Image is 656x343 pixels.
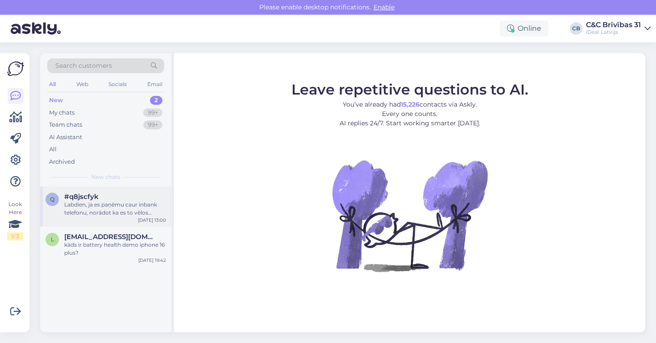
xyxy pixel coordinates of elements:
div: Team chats [49,120,82,129]
div: CB [570,22,582,35]
div: Online [500,21,548,37]
span: #q8jscfyk [64,193,99,201]
span: Leave repetitive questions to AI. [291,81,528,98]
span: q [50,196,54,202]
div: 1 / 3 [7,232,23,240]
div: 99+ [143,120,162,129]
div: [DATE] 19:42 [138,257,166,264]
div: 2 [150,96,162,105]
img: Askly Logo [7,60,24,77]
p: You’ve already had contacts via Askly. Every one counts. AI replies 24/7. Start working smarter [... [291,100,528,128]
div: New [49,96,63,105]
div: Web [75,79,90,90]
div: Look Here [7,200,23,240]
b: 15,226 [401,100,419,108]
div: [DATE] 13:00 [138,217,166,223]
img: No Chat active [329,135,490,296]
div: 99+ [143,108,162,117]
div: Socials [107,79,129,90]
div: kāds ir battery health demo iphone 16 plus? [64,241,166,257]
div: Labdien, ja es paņēmu caur inbank telefonu, norādot ka es to vēlos saņemt veikalā, vai man ir jāg... [64,201,166,217]
div: Archived [49,157,75,166]
div: iDeal Latvija [586,29,641,36]
span: New chats [91,173,120,181]
a: C&C Brīvības 31iDeal Latvija [586,21,651,36]
div: C&C Brīvības 31 [586,21,641,29]
div: All [47,79,58,90]
span: Search customers [55,61,112,70]
span: l [51,236,54,243]
div: AI Assistant [49,133,82,142]
div: Email [145,79,164,90]
span: Enable [371,3,397,11]
span: lauramartinsone3@gmail.com [64,233,157,241]
div: All [49,145,57,154]
div: My chats [49,108,75,117]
